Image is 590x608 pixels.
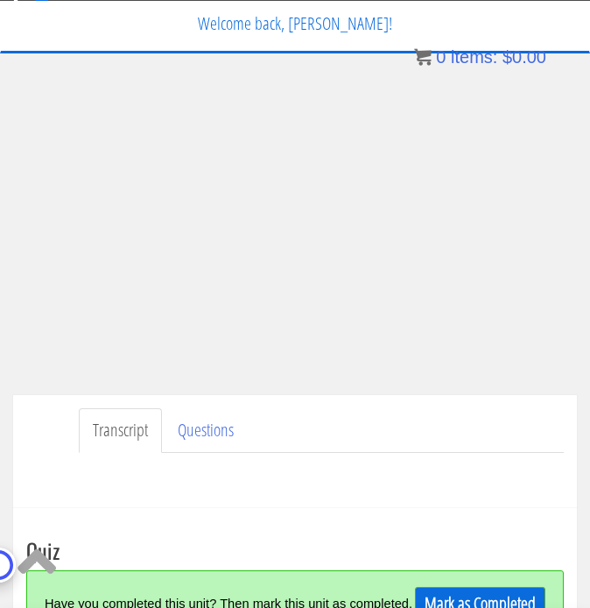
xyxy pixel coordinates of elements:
a: Questions [164,408,248,453]
p: Welcome back, [PERSON_NAME]! [1,2,589,46]
a: 0 items: $0.00 [414,47,546,67]
a: Transcript [79,408,162,453]
bdi: 0.00 [502,47,546,67]
img: icon11.png [414,48,432,66]
span: 0 [436,47,446,67]
span: $ [502,47,512,67]
span: items: [451,47,497,67]
h3: Quiz [26,539,564,562]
